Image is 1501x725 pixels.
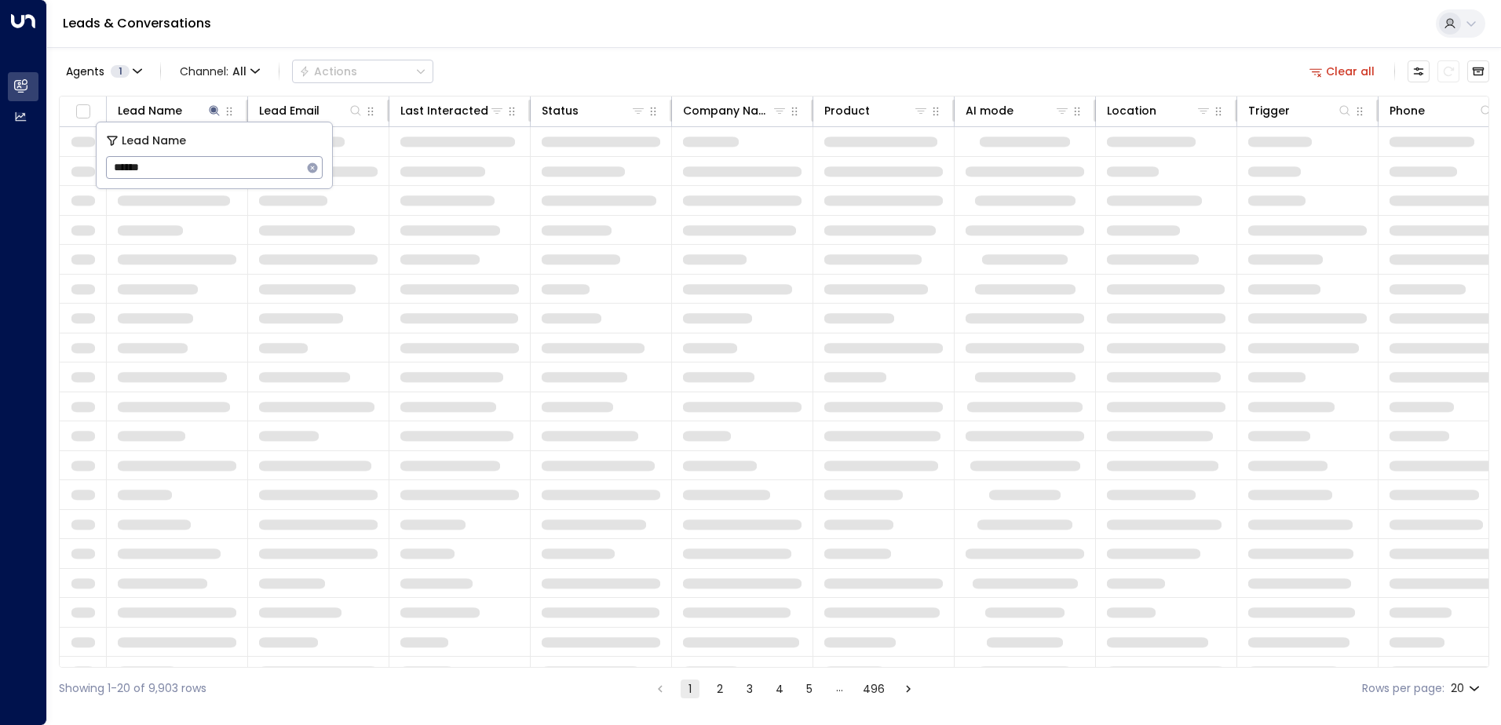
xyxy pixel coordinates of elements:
[59,60,148,82] button: Agents1
[173,60,266,82] button: Channel:All
[542,101,646,120] div: Status
[173,60,266,82] span: Channel:
[292,60,433,83] button: Actions
[860,679,888,698] button: Go to page 496
[299,64,357,78] div: Actions
[1107,101,1156,120] div: Location
[66,66,104,77] span: Agents
[899,679,918,698] button: Go to next page
[259,101,320,120] div: Lead Email
[966,101,1070,120] div: AI mode
[681,679,699,698] button: page 1
[59,680,206,697] div: Showing 1-20 of 9,903 rows
[292,60,433,83] div: Button group with a nested menu
[63,14,211,32] a: Leads & Conversations
[1390,101,1494,120] div: Phone
[830,679,849,698] div: …
[1390,101,1425,120] div: Phone
[1362,680,1444,697] label: Rows per page:
[966,101,1013,120] div: AI mode
[118,101,222,120] div: Lead Name
[800,679,819,698] button: Go to page 5
[1303,60,1382,82] button: Clear all
[232,65,247,78] span: All
[1248,101,1290,120] div: Trigger
[1437,60,1459,82] span: Refresh
[111,65,130,78] span: 1
[1107,101,1211,120] div: Location
[710,679,729,698] button: Go to page 2
[683,101,772,120] div: Company Name
[1467,60,1489,82] button: Archived Leads
[1451,677,1483,700] div: 20
[650,679,918,698] nav: pagination navigation
[740,679,759,698] button: Go to page 3
[542,101,579,120] div: Status
[259,101,363,120] div: Lead Email
[118,101,182,120] div: Lead Name
[824,101,929,120] div: Product
[770,679,789,698] button: Go to page 4
[400,101,488,120] div: Last Interacted
[122,132,186,150] span: Lead Name
[683,101,787,120] div: Company Name
[1248,101,1353,120] div: Trigger
[1408,60,1430,82] button: Customize
[824,101,870,120] div: Product
[400,101,505,120] div: Last Interacted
